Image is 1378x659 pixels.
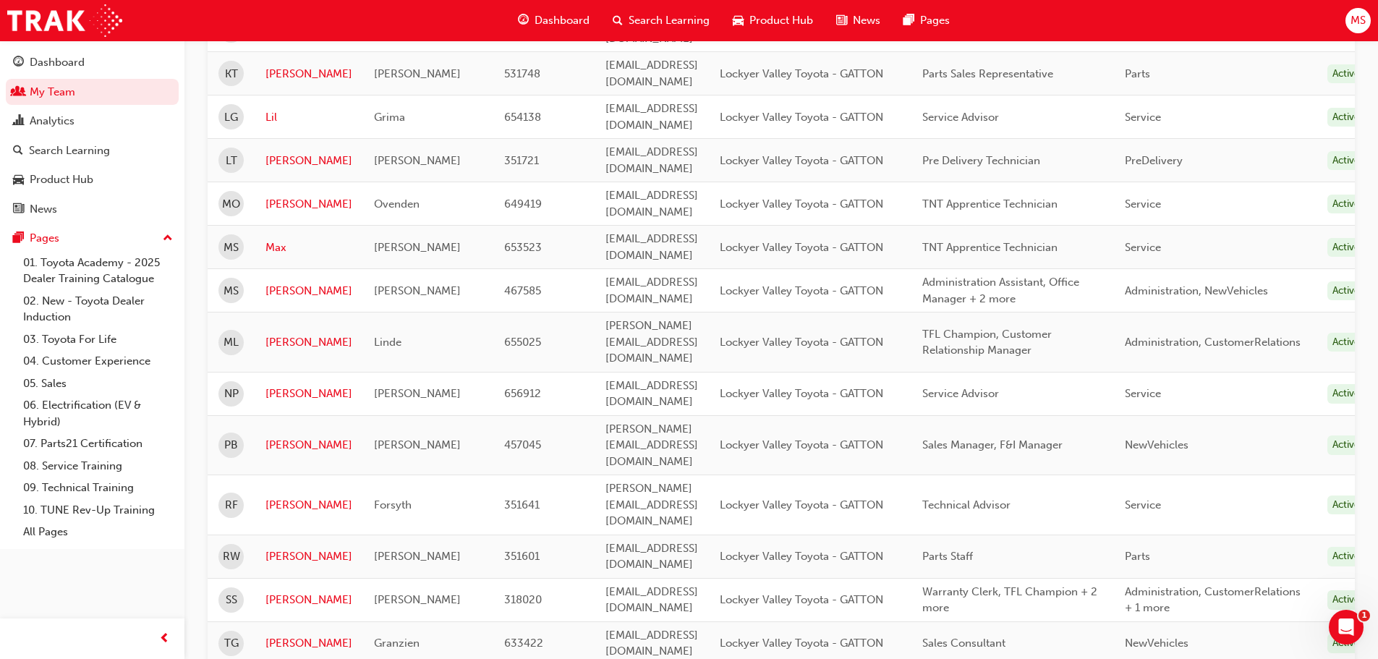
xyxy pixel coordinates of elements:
[720,593,883,606] span: Lockyer Valley Toyota - GATTON
[224,283,239,299] span: MS
[518,12,529,30] span: guage-icon
[265,66,352,82] a: [PERSON_NAME]
[892,6,961,35] a: pages-iconPages
[1327,384,1365,404] div: Active
[224,386,239,402] span: NP
[13,145,23,158] span: search-icon
[7,4,122,37] img: Trak
[605,232,698,262] span: [EMAIL_ADDRESS][DOMAIN_NAME]
[265,548,352,565] a: [PERSON_NAME]
[504,241,542,254] span: 653523
[374,498,412,511] span: Forsyth
[720,387,883,400] span: Lockyer Valley Toyota - GATTON
[922,498,1011,511] span: Technical Advisor
[6,108,179,135] a: Analytics
[605,15,698,45] span: [EMAIL_ADDRESS][DOMAIN_NAME]
[374,111,405,124] span: Grima
[224,334,239,351] span: ML
[1327,547,1365,566] div: Active
[922,276,1079,305] span: Administration Assistant, Office Manager + 2 more
[6,225,179,252] button: Pages
[605,629,698,658] span: [EMAIL_ADDRESS][DOMAIN_NAME]
[13,203,24,216] span: news-icon
[1327,496,1365,515] div: Active
[605,542,698,571] span: [EMAIL_ADDRESS][DOMAIN_NAME]
[1125,637,1188,650] span: NewVehicles
[30,171,93,188] div: Product Hub
[265,196,352,213] a: [PERSON_NAME]
[17,433,179,455] a: 07. Parts21 Certification
[1327,281,1365,301] div: Active
[605,59,698,88] span: [EMAIL_ADDRESS][DOMAIN_NAME]
[1125,67,1150,80] span: Parts
[1125,197,1161,211] span: Service
[504,498,540,511] span: 351641
[720,154,883,167] span: Lockyer Valley Toyota - GATTON
[1125,241,1161,254] span: Service
[17,328,179,351] a: 03. Toyota For Life
[265,153,352,169] a: [PERSON_NAME]
[605,379,698,409] span: [EMAIL_ADDRESS][DOMAIN_NAME]
[1125,154,1183,167] span: PreDelivery
[17,455,179,477] a: 08. Service Training
[265,592,352,608] a: [PERSON_NAME]
[720,241,883,254] span: Lockyer Valley Toyota - GATTON
[1327,108,1365,127] div: Active
[1125,550,1150,563] span: Parts
[605,102,698,132] span: [EMAIL_ADDRESS][DOMAIN_NAME]
[374,387,461,400] span: [PERSON_NAME]
[922,328,1052,357] span: TFL Champion, Customer Relationship Manager
[1327,238,1365,258] div: Active
[605,422,698,468] span: [PERSON_NAME][EMAIL_ADDRESS][DOMAIN_NAME]
[1327,151,1365,171] div: Active
[17,290,179,328] a: 02. New - Toyota Dealer Induction
[265,437,352,454] a: [PERSON_NAME]
[374,67,461,80] span: [PERSON_NAME]
[922,438,1063,451] span: Sales Manager, F&I Manager
[535,12,590,29] span: Dashboard
[17,373,179,395] a: 05. Sales
[853,12,880,29] span: News
[17,499,179,522] a: 10. TUNE Rev-Up Training
[17,394,179,433] a: 06. Electrification (EV & Hybrid)
[1327,634,1365,653] div: Active
[374,197,420,211] span: Ovenden
[922,637,1005,650] span: Sales Consultant
[265,497,352,514] a: [PERSON_NAME]
[504,387,541,400] span: 656912
[159,630,170,648] span: prev-icon
[1345,8,1371,33] button: MS
[17,477,179,499] a: 09. Technical Training
[629,12,710,29] span: Search Learning
[6,79,179,106] a: My Team
[6,137,179,164] a: Search Learning
[374,637,420,650] span: Granzien
[836,12,847,30] span: news-icon
[720,197,883,211] span: Lockyer Valley Toyota - GATTON
[30,54,85,71] div: Dashboard
[265,239,352,256] a: Max
[374,284,461,297] span: [PERSON_NAME]
[922,387,999,400] span: Service Advisor
[922,154,1040,167] span: Pre Delivery Technician
[374,336,401,349] span: Linde
[922,585,1097,615] span: Warranty Clerk, TFL Champion + 2 more
[225,66,238,82] span: KT
[504,550,540,563] span: 351601
[13,86,24,99] span: people-icon
[504,637,543,650] span: 633422
[6,49,179,76] a: Dashboard
[265,109,352,126] a: Lil
[6,166,179,193] a: Product Hub
[720,336,883,349] span: Lockyer Valley Toyota - GATTON
[30,113,75,129] div: Analytics
[504,593,542,606] span: 318020
[374,438,461,451] span: [PERSON_NAME]
[1125,438,1188,451] span: NewVehicles
[922,550,973,563] span: Parts Staff
[601,6,721,35] a: search-iconSearch Learning
[1125,336,1301,349] span: Administration, CustomerRelations
[265,386,352,402] a: [PERSON_NAME]
[13,56,24,69] span: guage-icon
